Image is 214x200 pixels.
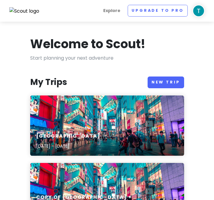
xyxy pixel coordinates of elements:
h6: [GEOGRAPHIC_DATA] [36,133,101,139]
img: Scout logo [9,7,40,15]
a: New Trip [148,77,184,88]
img: User profile [193,5,205,17]
p: Start planning your next adventure [30,54,184,62]
a: people walking on road near well-lit buildings[GEOGRAPHIC_DATA][DATE] - [DATE] [30,95,184,156]
h3: My Trips [30,77,67,88]
a: Upgrade to Pro [128,5,188,17]
h1: Welcome to Scout! [30,36,145,52]
p: [DATE] - [DATE] [36,143,101,149]
a: Explore [101,5,123,17]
